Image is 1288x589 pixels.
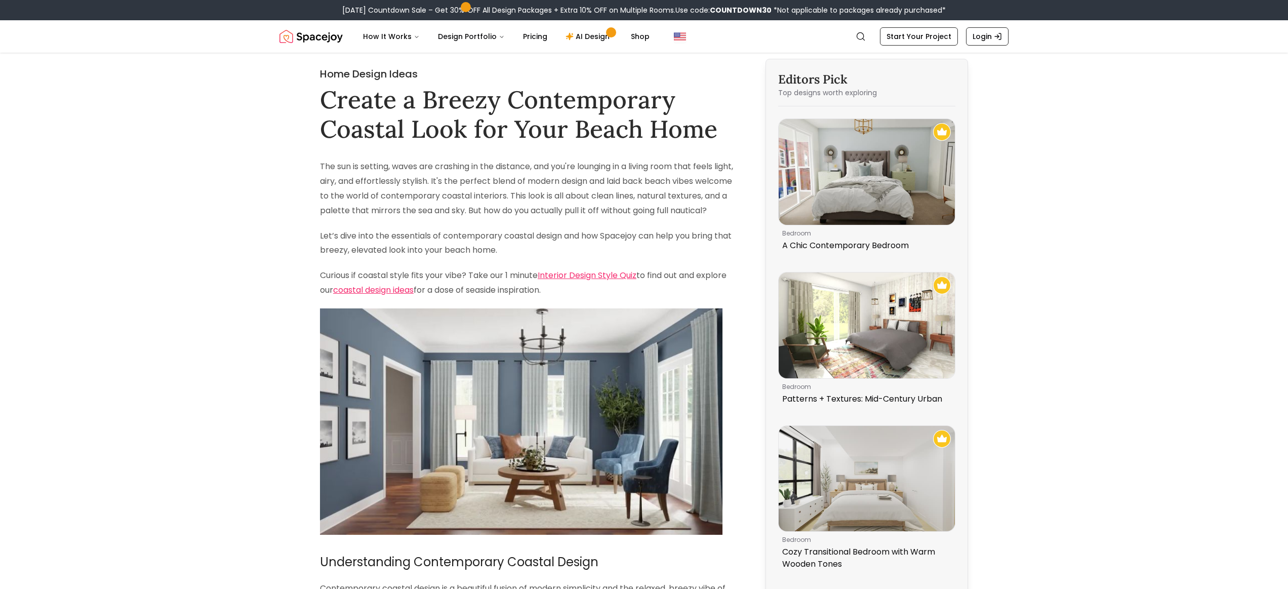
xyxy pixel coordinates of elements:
[557,26,621,47] a: AI Design
[782,383,947,391] p: bedroom
[279,26,343,47] a: Spacejoy
[779,119,955,225] img: A Chic Contemporary Bedroom
[320,67,739,81] h2: Home Design Ideas
[933,277,951,294] img: Recommended Spacejoy Design - Patterns + Textures: Mid-Century Urban
[279,20,1009,53] nav: Global
[355,26,658,47] nav: Main
[933,430,951,448] img: Recommended Spacejoy Design - Cozy Transitional Bedroom with Warm Wooden Tones
[782,393,947,405] p: Patterns + Textures: Mid-Century Urban
[778,119,955,256] a: A Chic Contemporary BedroomRecommended Spacejoy Design - A Chic Contemporary BedroombedroomA Chic...
[674,30,686,43] img: United States
[320,308,722,535] img: Coastal Living Room Design By Spacejoy
[320,551,739,573] h2: Understanding Contemporary Coastal Design
[782,536,947,544] p: bedroom
[430,26,513,47] button: Design Portfolio
[880,27,958,46] a: Start Your Project
[515,26,555,47] a: Pricing
[355,26,428,47] button: How It Works
[342,5,946,15] div: [DATE] Countdown Sale – Get 30% OFF All Design Packages + Extra 10% OFF on Multiple Rooms.
[782,546,947,570] p: Cozy Transitional Bedroom with Warm Wooden Tones
[782,229,947,238] p: bedroom
[320,229,739,258] p: Let’s dive into the essentials of contemporary coastal design and how Spacejoy can help you bring...
[966,27,1009,46] a: Login
[320,85,739,143] h1: Create a Breezy Contemporary Coastal Look for Your Beach Home
[778,71,955,88] h3: Editors Pick
[772,5,946,15] span: *Not applicable to packages already purchased*
[782,240,947,252] p: A Chic Contemporary Bedroom
[778,88,955,98] p: Top designs worth exploring
[320,160,739,218] p: The sun is setting, waves are crashing in the distance, and you're lounging in a living room that...
[779,426,955,532] img: Cozy Transitional Bedroom with Warm Wooden Tones
[623,26,658,47] a: Shop
[333,284,414,296] a: coastal design ideas
[778,272,955,409] a: Patterns + Textures: Mid-Century UrbanRecommended Spacejoy Design - Patterns + Textures: Mid-Cent...
[538,269,636,281] a: Interior Design Style Quiz
[320,268,739,298] p: Curious if coastal style fits your vibe? Take our 1 minute to find out and explore our for a dose...
[675,5,772,15] span: Use code:
[279,26,343,47] img: Spacejoy Logo
[779,272,955,378] img: Patterns + Textures: Mid-Century Urban
[710,5,772,15] b: COUNTDOWN30
[933,123,951,141] img: Recommended Spacejoy Design - A Chic Contemporary Bedroom
[778,425,955,575] a: Cozy Transitional Bedroom with Warm Wooden TonesRecommended Spacejoy Design - Cozy Transitional B...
